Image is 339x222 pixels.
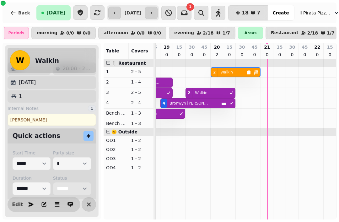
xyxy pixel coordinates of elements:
label: Party size [53,150,91,156]
p: 0 / 0 [153,31,161,35]
span: 7 [257,10,260,15]
p: 2 - 5 [131,89,151,95]
p: 1 - 3 [131,120,151,127]
p: 0 [252,51,257,58]
span: Covers [131,48,148,53]
p: 0 / 0 [83,31,91,35]
p: Bench Left [106,110,126,116]
div: [PERSON_NAME] [8,114,96,126]
p: 2 [106,79,126,85]
p: 1 [106,68,126,75]
label: Start Time [13,150,51,156]
p: 15 [176,44,182,50]
div: 4 [163,101,165,106]
p: 1 [19,93,22,100]
button: Back [5,5,35,20]
p: 15 [327,44,333,50]
p: 0 [265,51,270,58]
p: 30 [239,44,245,50]
p: 1 - 2 [131,155,151,162]
span: Edit [14,202,21,207]
p: 1 - 2 [131,146,151,153]
span: Il Pirata Pizzata [299,10,331,16]
p: Walkin [195,90,207,95]
button: Edit [11,198,24,211]
p: Walkin [220,70,233,75]
button: morning0/00/0 [31,27,96,39]
p: 0 [327,51,332,58]
p: [DATE] [19,79,36,86]
p: 30 [289,44,295,50]
button: [DATE] [36,5,71,20]
div: 2 [188,90,190,95]
p: morning [37,30,57,35]
p: 0 / 0 [137,31,145,35]
p: 0 [189,51,194,58]
p: OD1 [106,137,126,143]
p: 30 [189,44,195,50]
p: Bronwyn [PERSON_NAME] [169,101,209,106]
p: OD2 [106,146,126,153]
p: 2 / 18 [307,31,318,35]
p: 1 - 4 [131,79,151,85]
p: evening [174,30,194,35]
p: Restaurant [271,30,299,35]
p: 1 / 7 [222,31,230,35]
p: 2 - 5 [131,68,151,75]
div: 2 [213,70,216,75]
p: 20 [214,44,220,50]
div: 1 [88,105,96,111]
p: 1 - 2 [131,137,151,143]
span: 1 [189,5,191,8]
p: 2 - 4 [131,100,151,106]
p: 0 [290,51,295,58]
p: 0 [164,51,169,58]
button: evening2/181/7 [169,27,235,39]
span: Internal Notes [8,105,39,111]
p: 19 [164,44,169,50]
p: 1 - 2 [131,165,151,171]
p: 21 [264,44,270,50]
p: Bench Right [106,120,126,127]
p: 0 [177,51,182,58]
p: 2 [214,51,219,58]
label: Status [53,175,91,181]
span: Table [106,48,119,53]
span: 18 [242,10,249,15]
p: OD4 [106,165,126,171]
p: 0 [315,51,320,58]
p: 2 / 18 [203,31,213,35]
p: 1 - 3 [131,110,151,116]
h2: Walkin [35,56,59,65]
p: 45 [201,44,207,50]
p: 22 [314,44,320,50]
h2: Quick actions [13,132,60,140]
div: Areas [238,27,263,39]
span: Back [18,11,30,15]
p: 15 [277,44,282,50]
p: 15 [226,44,232,50]
span: 🌞 Outside [111,129,137,134]
p: 0 [227,51,232,58]
p: 0 [302,51,307,58]
button: afternoon0/00/0 [98,27,166,39]
p: 1 / 7 [327,31,335,35]
p: 45 [302,44,308,50]
p: 4 [106,100,126,106]
button: Create [267,5,294,20]
span: 🍴 Restaurant [111,61,146,66]
span: Create [272,11,289,15]
button: 187 [228,5,268,20]
span: [DATE] [46,10,66,15]
p: 0 [239,51,245,58]
p: afternoon [104,30,128,35]
p: 0 [277,51,282,58]
p: 45 [251,44,257,50]
p: 0 [202,51,207,58]
p: 0 / 0 [66,31,74,35]
span: W [16,57,24,64]
label: Duration [13,175,51,181]
div: Periods [4,27,29,39]
p: 3 [106,89,126,95]
p: OD3 [106,155,126,162]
